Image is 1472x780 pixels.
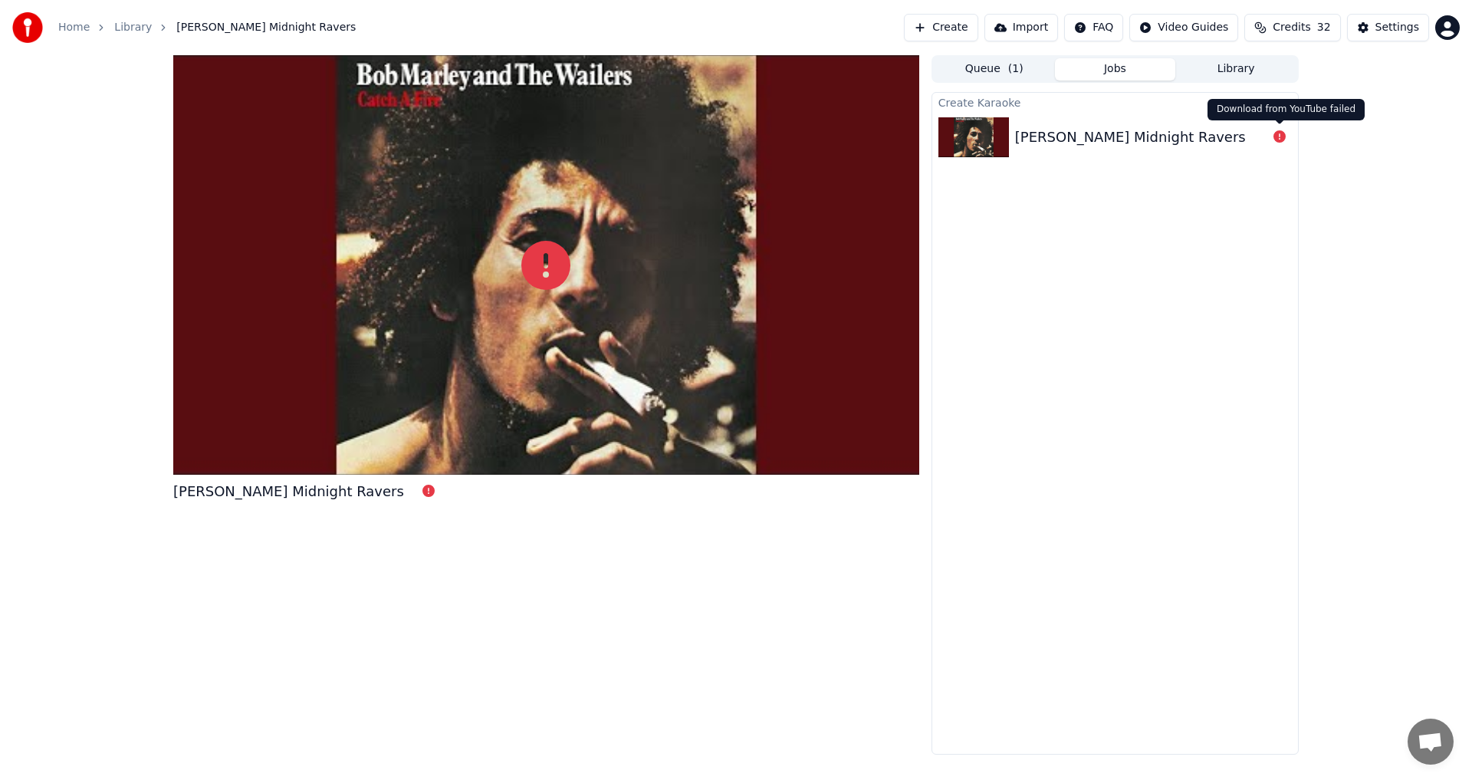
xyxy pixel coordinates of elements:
span: ( 1 ) [1008,61,1024,77]
button: Create [904,14,978,41]
button: Jobs [1055,58,1176,81]
span: [PERSON_NAME] Midnight Ravers [176,20,356,35]
div: [PERSON_NAME] Midnight Ravers [173,481,404,502]
div: Create Karaoke [932,93,1298,111]
button: Video Guides [1129,14,1238,41]
button: Queue [934,58,1055,81]
a: Home [58,20,90,35]
div: Open de chat [1408,719,1454,765]
nav: breadcrumb [58,20,356,35]
button: Credits32 [1244,14,1340,41]
div: Settings [1375,20,1419,35]
button: FAQ [1064,14,1123,41]
div: Download from YouTube failed [1207,99,1365,120]
span: Credits [1273,20,1310,35]
button: Import [984,14,1058,41]
span: 32 [1317,20,1331,35]
button: Settings [1347,14,1429,41]
a: Library [114,20,152,35]
div: [PERSON_NAME] Midnight Ravers [1015,127,1246,148]
img: youka [12,12,43,43]
button: Library [1175,58,1296,81]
